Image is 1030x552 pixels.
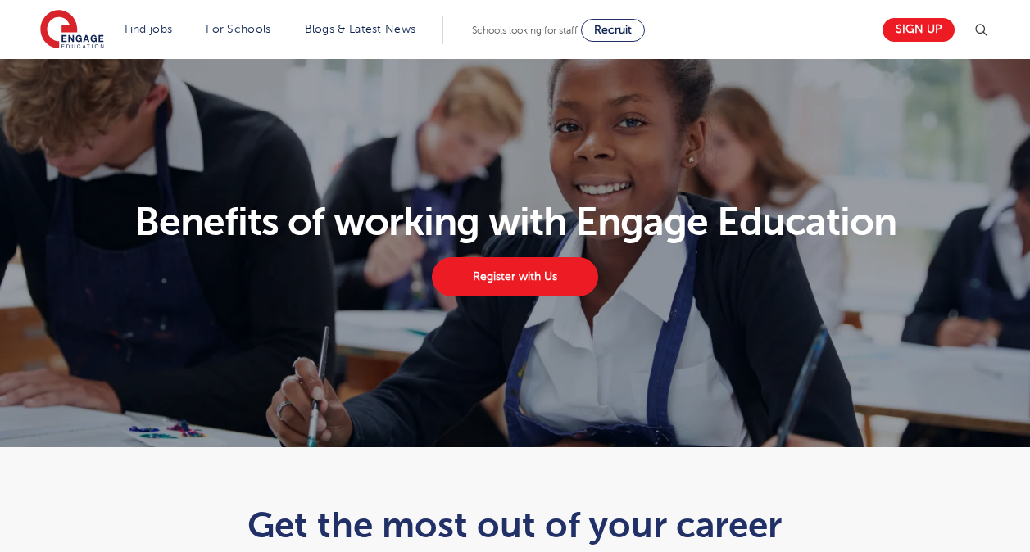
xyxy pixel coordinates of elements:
[305,23,416,35] a: Blogs & Latest News
[206,23,270,35] a: For Schools
[30,202,1000,242] h1: Benefits of working with Engage Education
[472,25,578,36] span: Schools looking for staff
[432,257,597,296] a: Register with Us
[125,23,173,35] a: Find jobs
[40,10,104,51] img: Engage Education
[113,504,917,545] h1: Get the most out of your career
[581,19,645,42] a: Recruit
[594,24,632,36] span: Recruit
[883,18,955,42] a: Sign up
